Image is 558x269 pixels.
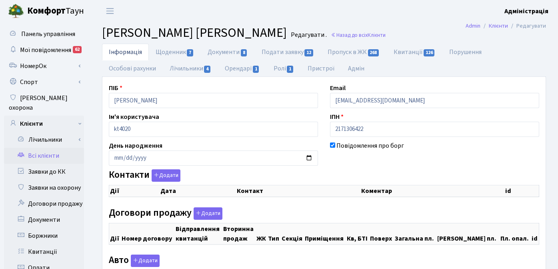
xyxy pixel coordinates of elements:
[504,6,548,16] a: Адміністрація
[281,223,304,244] th: Секція
[131,255,160,267] button: Авто
[368,49,379,56] span: 268
[241,49,247,56] span: 8
[236,185,360,197] th: Контакт
[442,44,488,60] a: Порушення
[330,112,344,122] label: ІПН
[4,228,84,244] a: Боржники
[21,30,75,38] span: Панель управління
[201,44,254,60] a: Документи
[4,164,84,180] a: Заявки до КК
[301,60,341,77] a: Пристрої
[454,18,558,34] nav: breadcrumb
[222,223,256,244] th: Вторинна продаж
[289,31,327,39] small: Редагувати .
[109,112,159,122] label: Ім'я користувача
[360,185,504,197] th: Коментар
[109,83,122,93] label: ПІБ
[304,49,313,56] span: 12
[152,169,180,182] button: Контакти
[466,22,480,30] a: Admin
[504,7,548,16] b: Адміністрація
[9,132,84,148] a: Лічильники
[27,4,66,17] b: Комфорт
[489,22,508,30] a: Клієнти
[149,44,201,60] a: Щоденник
[304,223,346,244] th: Приміщення
[346,223,369,244] th: Кв, БТІ
[150,168,180,182] a: Додати
[4,244,84,260] a: Квитанції
[4,26,84,42] a: Панель управління
[256,223,267,244] th: ЖК
[8,3,24,19] img: logo.png
[20,46,71,54] span: Мої повідомлення
[4,212,84,228] a: Документи
[194,207,222,220] button: Договори продажу
[287,66,293,73] span: 1
[175,223,222,244] th: Відправлення квитанцій
[531,223,539,244] th: id
[4,90,84,116] a: [PERSON_NAME] охорона
[424,49,435,56] span: 126
[267,223,280,244] th: Тип
[4,74,84,90] a: Спорт
[394,223,436,244] th: Загальна пл.
[4,180,84,196] a: Заявки на охорону
[4,116,84,132] a: Клієнти
[129,253,160,267] a: Додати
[102,24,287,42] span: [PERSON_NAME] [PERSON_NAME]
[253,66,259,73] span: 1
[504,185,539,197] th: id
[192,206,222,220] a: Додати
[436,223,500,244] th: [PERSON_NAME] пл.
[4,148,84,164] a: Всі клієнти
[102,60,163,77] a: Особові рахунки
[331,31,386,39] a: Назад до всіхКлієнти
[4,196,84,212] a: Договори продажу
[102,44,149,60] a: Інформація
[500,223,531,244] th: Пл. опал.
[109,141,162,151] label: День народження
[336,141,404,151] label: Повідомлення про борг
[330,83,346,93] label: Email
[109,185,160,197] th: Дії
[121,223,175,244] th: Номер договору
[109,207,222,220] label: Договори продажу
[109,223,121,244] th: Дії
[109,169,180,182] label: Контакти
[369,223,394,244] th: Поверх
[109,255,160,267] label: Авто
[218,60,266,77] a: Орендарі
[4,58,84,74] a: НомерОк
[100,4,120,18] button: Переключити навігацію
[255,44,321,60] a: Подати заявку
[160,185,236,197] th: Дата
[387,44,442,60] a: Квитанції
[508,22,546,30] li: Редагувати
[368,31,386,39] span: Клієнти
[321,44,386,60] a: Пропуск в ЖК
[341,60,371,77] a: Адмін
[187,49,193,56] span: 7
[267,60,301,77] a: Ролі
[73,46,82,53] div: 62
[204,66,210,73] span: 4
[4,42,84,58] a: Мої повідомлення62
[163,60,218,77] a: Лічильники
[27,4,84,18] span: Таун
